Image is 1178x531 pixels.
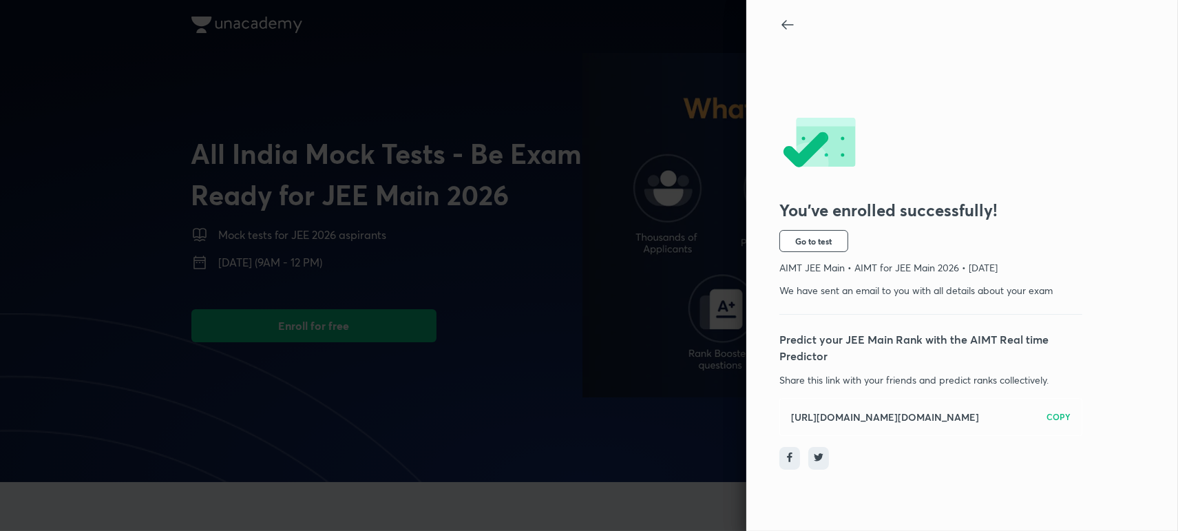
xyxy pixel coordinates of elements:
[791,410,979,424] h6: [URL][DOMAIN_NAME][DOMAIN_NAME]
[779,118,858,170] img: -
[779,200,1082,220] h3: You’ve enrolled successfully!
[796,236,832,247] span: Go to test
[779,283,1082,298] p: We have sent an email to you with all details about your exam
[779,230,848,252] button: Go to test
[779,331,1082,364] p: Predict your JEE Main Rank with the AIMT Real time Predictor
[779,373,1082,387] p: Share this link with your friends and predict ranks collectively.
[1046,410,1071,423] h6: COPY
[779,260,1082,275] p: AIMT JEE Main • AIMT for JEE Main 2026 • [DATE]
